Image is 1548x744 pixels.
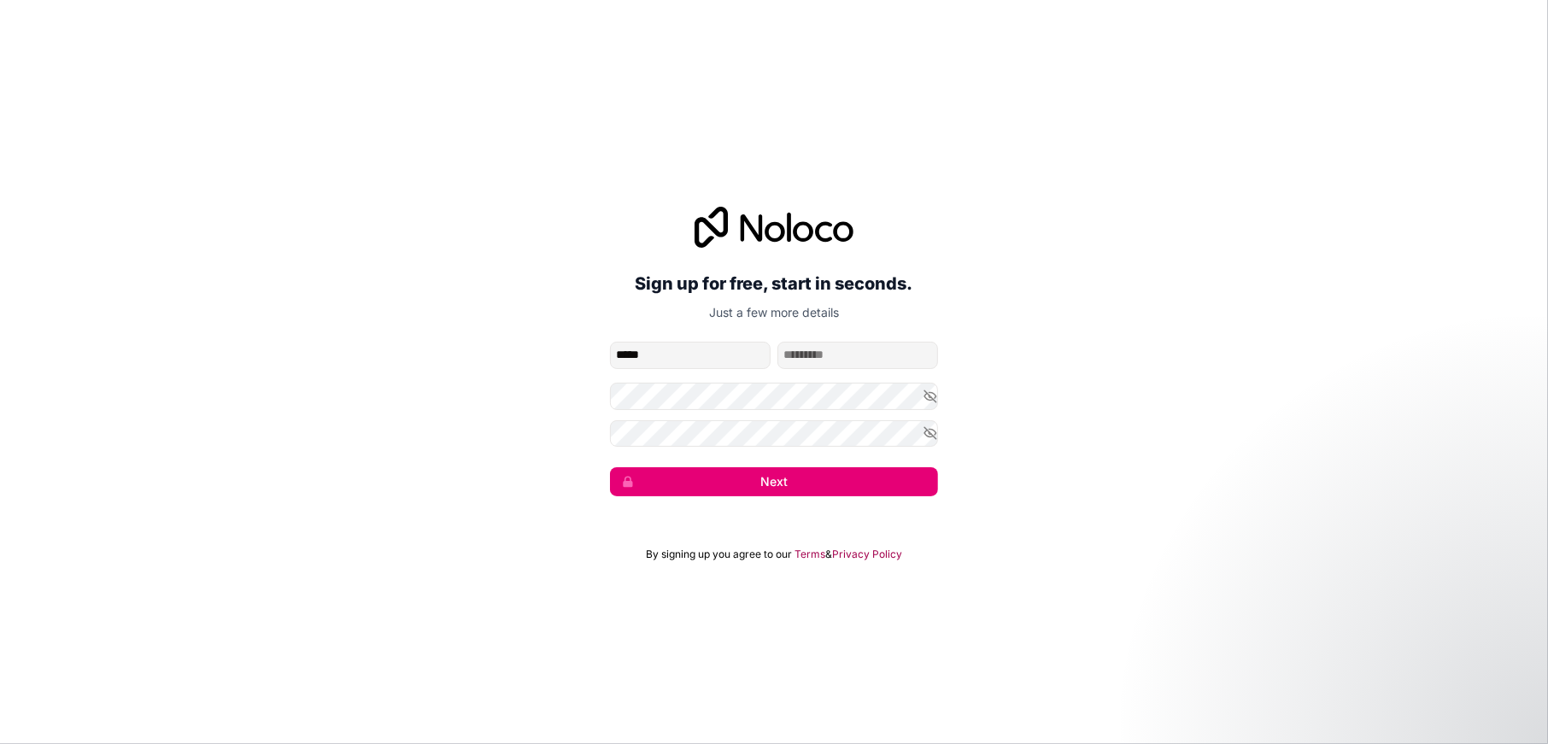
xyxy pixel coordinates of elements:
[1206,616,1548,735] iframe: Intercom notifications message
[825,548,832,561] span: &
[610,467,938,496] button: Next
[610,383,938,410] input: Password
[832,548,902,561] a: Privacy Policy
[610,304,938,321] p: Just a few more details
[610,342,771,369] input: given-name
[610,420,938,448] input: Confirm password
[610,268,938,299] h2: Sign up for free, start in seconds.
[646,548,792,561] span: By signing up you agree to our
[795,548,825,561] a: Terms
[777,342,938,369] input: family-name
